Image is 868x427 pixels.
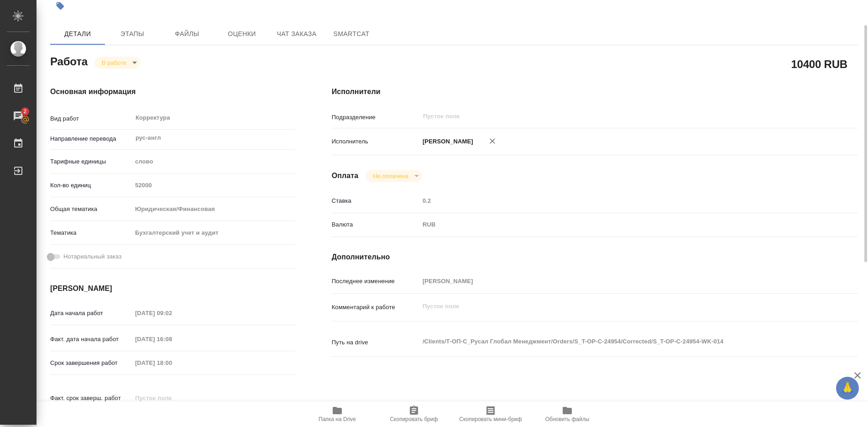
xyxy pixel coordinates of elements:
p: Кол-во единиц [50,181,132,190]
button: Папка на Drive [299,401,376,427]
div: RUB [419,217,814,232]
p: Факт. срок заверш. работ [50,394,132,403]
p: [PERSON_NAME] [419,137,473,146]
span: Скопировать бриф [390,416,438,422]
div: В работе [94,57,140,69]
p: Тематика [50,228,132,237]
p: Комментарий к работе [332,303,419,312]
input: Пустое поле [419,274,814,288]
p: Исполнитель [332,137,419,146]
h4: [PERSON_NAME] [50,283,295,294]
span: SmartCat [329,28,373,40]
p: Направление перевода [50,134,132,143]
p: Вид работ [50,114,132,123]
button: Скопировать бриф [376,401,452,427]
p: Дата начала работ [50,309,132,318]
p: Валюта [332,220,419,229]
input: Пустое поле [132,391,212,405]
span: Оценки [220,28,264,40]
button: 🙏 [836,377,859,400]
textarea: /Clients/Т-ОП-С_Русал Глобал Менеджмент/Orders/S_T-OP-C-24954/Corrected/S_T-OP-C-24954-WK-014 [419,334,814,349]
button: Не оплачена [370,172,411,180]
div: В работе [366,170,422,182]
p: Подразделение [332,113,419,122]
p: Срок завершения работ [50,358,132,368]
div: слово [132,154,295,169]
span: Скопировать мини-бриф [459,416,522,422]
span: Чат заказа [275,28,319,40]
h2: 10400 RUB [791,56,847,72]
span: Файлы [165,28,209,40]
p: Ставка [332,196,419,206]
span: Нотариальный заказ [63,252,121,261]
span: Папка на Drive [319,416,356,422]
button: Удалить исполнителя [482,131,502,151]
p: Тарифные единицы [50,157,132,166]
span: Детали [56,28,99,40]
input: Пустое поле [419,194,814,207]
input: Пустое поле [132,356,212,369]
p: Путь на drive [332,338,419,347]
p: Общая тематика [50,205,132,214]
input: Пустое поле [132,306,212,320]
button: Обновить файлы [529,401,606,427]
p: Факт. дата начала работ [50,335,132,344]
span: Этапы [110,28,154,40]
button: Скопировать мини-бриф [452,401,529,427]
span: Обновить файлы [545,416,590,422]
h4: Основная информация [50,86,295,97]
a: 2 [2,105,34,127]
span: 🙏 [840,379,855,398]
h4: Оплата [332,170,359,181]
h2: Работа [50,53,88,69]
h4: Дополнительно [332,252,858,263]
h4: Исполнители [332,86,858,97]
input: Пустое поле [422,111,793,122]
input: Пустое поле [132,179,295,192]
div: Юридическая/Финансовая [132,201,295,217]
input: Пустое поле [132,332,212,346]
p: Последнее изменение [332,277,419,286]
div: Бухгалтерский учет и аудит [132,225,295,241]
button: В работе [99,59,129,67]
span: 2 [18,107,32,116]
